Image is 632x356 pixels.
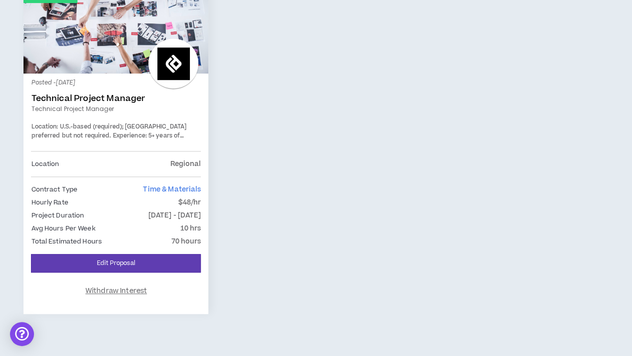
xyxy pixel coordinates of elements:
[113,131,147,140] span: Experience:
[143,184,201,194] span: Time & Materials
[31,236,102,247] p: Total Estimated Hours
[31,104,201,113] a: Technical Project Manager
[31,280,201,301] button: Withdraw Interest
[31,223,95,234] p: Avg Hours Per Week
[178,197,201,208] p: $48/hr
[31,93,201,103] a: Technical Project Manager
[171,236,201,247] p: 70 hours
[31,197,68,208] p: Hourly Rate
[31,158,59,169] p: Location
[31,122,186,140] span: U.S.-based (required); [GEOGRAPHIC_DATA] preferred but not required.
[31,254,201,272] a: Edit Proposal
[180,223,201,234] p: 10 hrs
[10,322,34,346] div: Open Intercom Messenger
[31,184,77,195] p: Contract Type
[148,210,201,221] p: [DATE] - [DATE]
[31,210,84,221] p: Project Duration
[85,286,147,296] span: Withdraw Interest
[31,122,58,131] span: Location:
[170,158,201,169] p: Regional
[31,78,201,87] p: Posted - [DATE]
